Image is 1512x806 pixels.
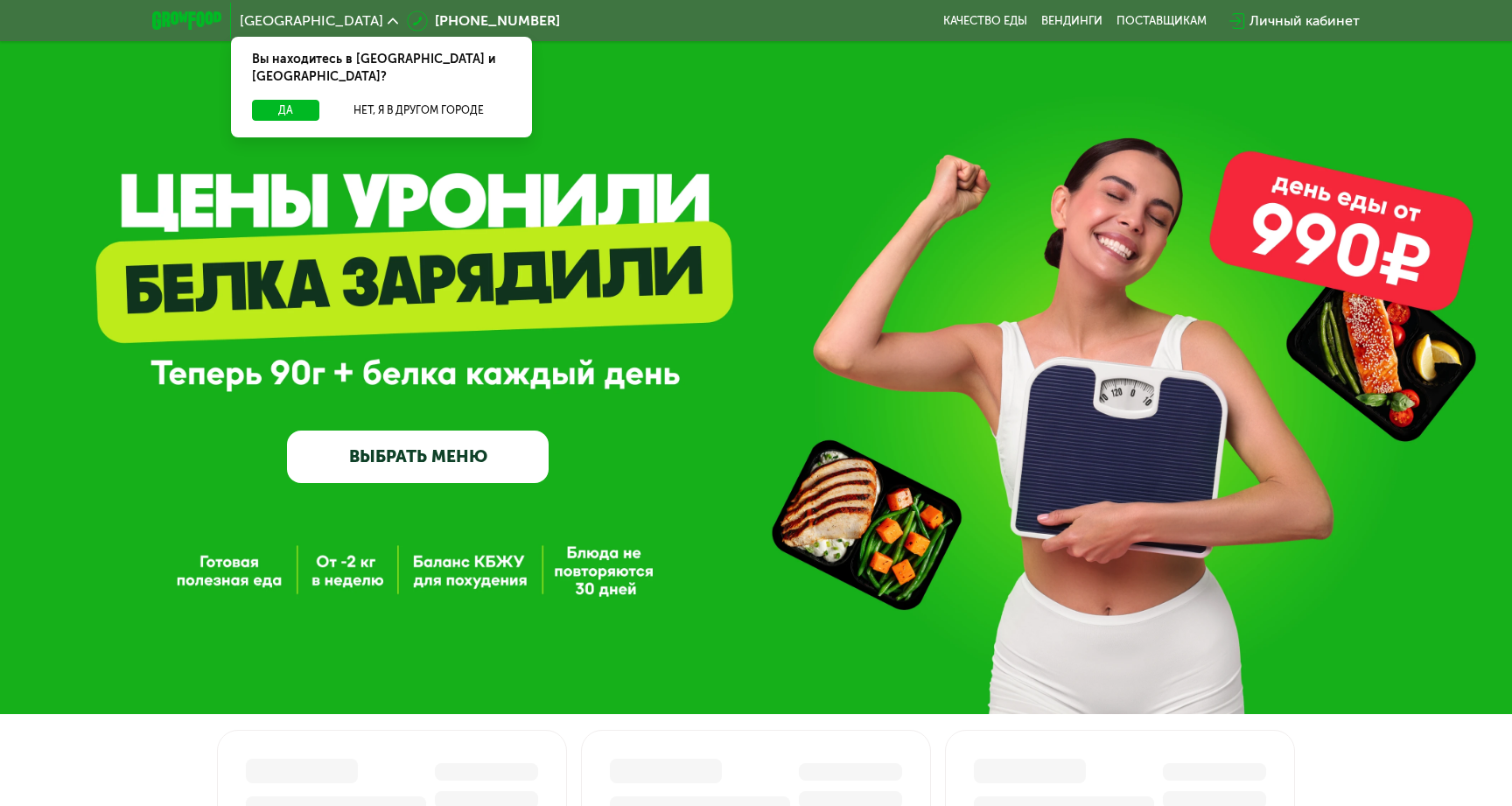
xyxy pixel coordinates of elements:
button: Нет, я в другом городе [326,100,511,121]
a: [PHONE_NUMBER] [407,11,560,32]
a: Качество еды [943,14,1027,28]
a: ВЫБРАТЬ МЕНЮ [287,431,549,483]
button: Да [252,100,319,121]
div: поставщикам [1116,14,1207,28]
span: [GEOGRAPHIC_DATA] [240,14,383,28]
div: Личный кабинет [1249,11,1360,32]
a: Вендинги [1041,14,1102,28]
div: Вы находитесь в [GEOGRAPHIC_DATA] и [GEOGRAPHIC_DATA]? [231,37,532,100]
